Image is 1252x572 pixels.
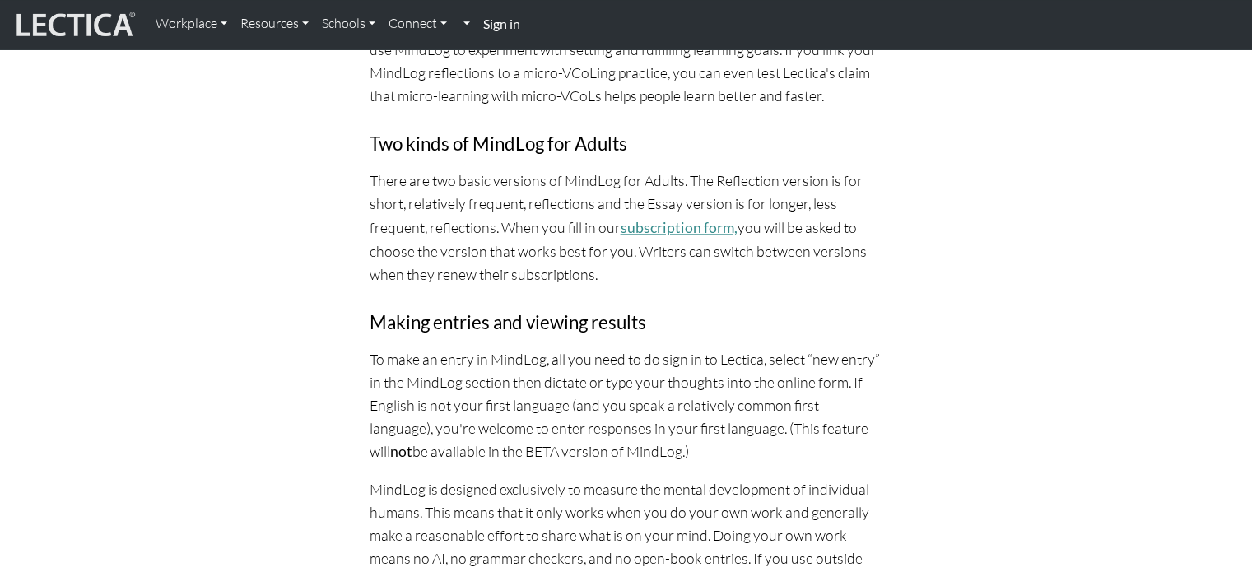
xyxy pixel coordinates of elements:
[390,443,412,460] strong: not
[234,7,315,41] a: Resources
[370,347,883,464] p: To make an entry in MindLog, all you need to do sign in to Lectica, select “new entry” in the Min...
[483,16,520,31] strong: Sign in
[370,312,883,334] h4: Making entries and viewing results
[370,133,883,156] h4: Two kinds of MindLog for Adults
[149,7,234,41] a: Workplace
[12,9,136,40] img: lecticalive
[382,7,454,41] a: Connect
[315,7,382,41] a: Schools
[370,15,883,108] p: MindLog provides developmental benefits from day 1. These benefits multiply if you use MindLog to...
[621,219,738,236] a: subscription form,
[477,7,527,42] a: Sign in
[370,169,883,286] p: There are two basic versions of MindLog for Adults. The Reflection version is for short, relative...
